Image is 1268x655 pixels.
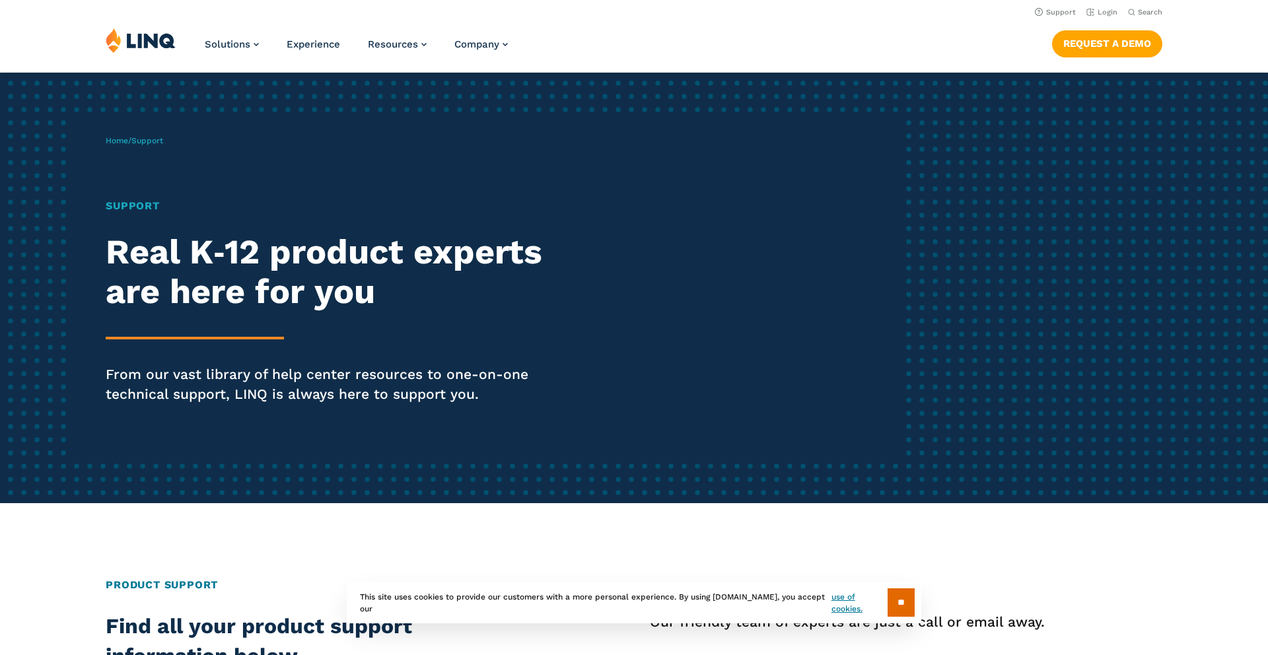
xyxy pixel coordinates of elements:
[454,38,499,50] span: Company
[1138,8,1162,17] span: Search
[106,198,594,214] h1: Support
[106,136,163,145] span: /
[106,232,594,312] h2: Real K‑12 product experts are here for you
[831,591,888,615] a: use of cookies.
[1128,7,1162,17] button: Open Search Bar
[1052,28,1162,57] nav: Button Navigation
[106,28,176,53] img: LINQ | K‑12 Software
[368,38,427,50] a: Resources
[368,38,418,50] span: Resources
[106,136,128,145] a: Home
[347,582,921,623] div: This site uses cookies to provide our customers with a more personal experience. By using [DOMAIN...
[1035,8,1076,17] a: Support
[106,577,1162,593] h2: Product Support
[1052,30,1162,57] a: Request a Demo
[287,38,340,50] a: Experience
[205,38,250,50] span: Solutions
[1086,8,1117,17] a: Login
[205,28,508,71] nav: Primary Navigation
[106,364,594,404] p: From our vast library of help center resources to one-on-one technical support, LINQ is always he...
[454,38,508,50] a: Company
[205,38,259,50] a: Solutions
[131,136,163,145] span: Support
